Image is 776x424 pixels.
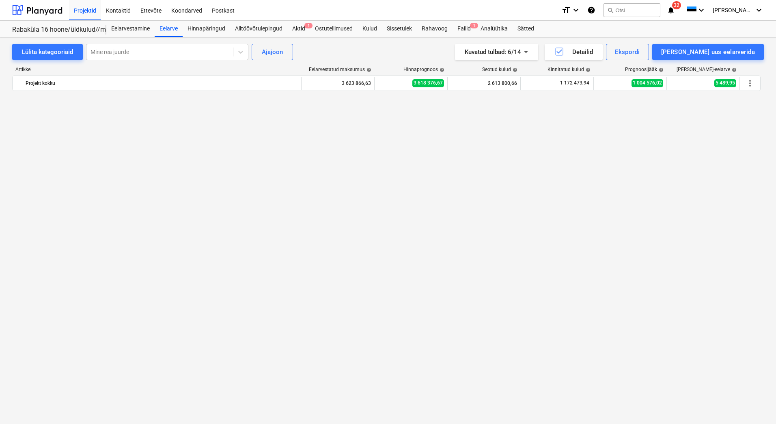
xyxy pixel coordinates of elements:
span: help [511,67,517,72]
div: [PERSON_NAME] uus eelarverida [661,47,755,57]
div: Seotud kulud [482,67,517,72]
div: Eelarvestatud maksumus [309,67,371,72]
div: Projekt kokku [26,77,298,90]
button: Ajajoon [252,44,293,60]
span: 1 [470,23,478,28]
span: search [607,7,614,13]
i: notifications [667,5,675,15]
div: Prognoosijääk [625,67,664,72]
div: Lülita kategooriaid [22,47,73,57]
span: 32 [672,1,681,9]
div: Artikkel [12,67,302,72]
a: Sissetulek [382,21,417,37]
span: help [657,67,664,72]
i: keyboard_arrow_down [754,5,764,15]
span: 1 [304,23,313,28]
div: Ekspordi [615,47,640,57]
a: Alltöövõtulepingud [230,21,287,37]
a: Eelarve [155,21,183,37]
button: Ekspordi [606,44,649,60]
a: Sätted [513,21,539,37]
span: help [730,67,737,72]
div: Kinnitatud kulud [548,67,591,72]
span: Rohkem tegevusi [745,78,755,88]
a: Rahavoog [417,21,453,37]
button: Kuvatud tulbad:6/14 [455,44,538,60]
a: Kulud [358,21,382,37]
iframe: Chat Widget [735,385,776,424]
i: Abikeskus [587,5,595,15]
span: [PERSON_NAME] [713,7,753,13]
div: Rabaküla 16 hoone/üldkulud//maatööd (2101952//2101953) [12,26,97,34]
div: Ajajoon [262,47,283,57]
span: 3 618 376,67 [412,79,444,87]
span: help [584,67,591,72]
div: Detailid [554,47,593,57]
button: Detailid [545,44,603,60]
div: Failid [453,21,476,37]
span: 1 004 576,02 [632,79,663,87]
a: Aktid1 [287,21,310,37]
a: Eelarvestamine [106,21,155,37]
i: keyboard_arrow_down [696,5,706,15]
div: 3 623 866,63 [305,77,371,90]
a: Hinnapäringud [183,21,230,37]
div: Kuvatud tulbad : 6/14 [465,47,528,57]
div: Hinnaprognoos [403,67,444,72]
i: format_size [561,5,571,15]
i: keyboard_arrow_down [571,5,581,15]
div: Aktid [287,21,310,37]
span: 5 489,95 [714,79,736,87]
a: Analüütika [476,21,513,37]
button: Lülita kategooriaid [12,44,83,60]
button: [PERSON_NAME] uus eelarverida [652,44,764,60]
span: help [365,67,371,72]
a: Ostutellimused [310,21,358,37]
button: Otsi [604,3,660,17]
div: 2 613 800,66 [451,77,517,90]
a: Failid1 [453,21,476,37]
span: help [438,67,444,72]
div: [PERSON_NAME]-eelarve [677,67,737,72]
span: 1 172 473,94 [559,80,590,87]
